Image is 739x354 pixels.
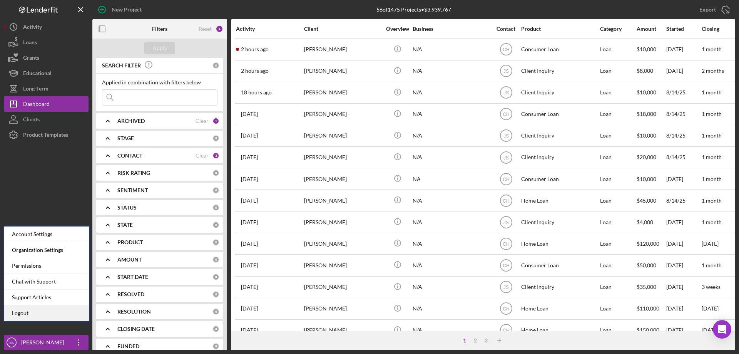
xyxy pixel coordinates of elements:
[699,2,716,17] div: Export
[503,328,509,333] text: CH
[4,290,89,305] a: Support Articles
[503,176,509,182] text: CH
[666,320,701,341] div: [DATE]
[4,50,89,65] a: Grants
[4,112,89,127] a: Clients
[117,326,155,332] b: CLOSING DATE
[521,169,598,189] div: Consumer Loan
[713,320,731,339] div: Open Intercom Messenger
[702,67,724,74] time: 2 months
[637,255,665,275] div: $50,000
[19,335,69,352] div: [PERSON_NAME]
[212,256,219,263] div: 0
[241,219,258,225] time: 2025-08-13 21:13
[4,335,89,350] button: JS[PERSON_NAME]
[304,61,381,81] div: [PERSON_NAME]
[241,284,258,290] time: 2025-08-12 18:46
[702,284,721,290] time: 3 weeks
[23,19,42,37] div: Activity
[304,299,381,319] div: [PERSON_NAME]
[241,198,258,204] time: 2025-08-14 15:07
[702,197,722,204] time: 1 month
[212,308,219,315] div: 0
[304,126,381,146] div: [PERSON_NAME]
[600,82,636,103] div: Loan
[304,147,381,168] div: [PERSON_NAME]
[241,89,272,96] time: 2025-08-15 02:22
[637,320,665,341] div: $150,000
[503,241,509,247] text: CH
[521,104,598,124] div: Consumer Loan
[117,239,143,245] b: PRODUCT
[153,42,167,54] div: Apply
[241,46,269,52] time: 2025-08-15 18:29
[23,50,39,67] div: Grants
[23,127,68,144] div: Product Templates
[413,82,490,103] div: N/A
[666,299,701,319] div: [DATE]
[600,299,636,319] div: Loan
[521,82,598,103] div: Client Inquiry
[4,81,89,96] a: Long-Term
[413,233,490,254] div: N/A
[102,62,141,69] b: SEARCH FILTER
[152,26,167,32] b: Filters
[23,112,40,129] div: Clients
[241,305,258,312] time: 2025-08-12 15:10
[521,233,598,254] div: Home Loan
[413,212,490,232] div: N/A
[4,19,89,35] a: Activity
[4,127,89,143] button: Product Templates
[600,212,636,232] div: Loan
[117,222,133,228] b: STATE
[212,117,219,124] div: 1
[212,221,219,228] div: 0
[702,327,719,333] time: [DATE]
[241,68,269,74] time: 2025-08-15 18:06
[666,212,701,232] div: [DATE]
[600,320,636,341] div: Loan
[117,170,150,176] b: RISK RATING
[702,240,719,247] time: [DATE]
[212,135,219,142] div: 0
[144,42,175,54] button: Apply
[413,320,490,341] div: N/A
[413,39,490,60] div: N/A
[212,62,219,69] div: 0
[117,187,148,193] b: SENTIMENT
[637,190,665,211] div: $45,000
[470,337,481,344] div: 2
[117,118,145,124] b: ARCHIVED
[236,26,303,32] div: Activity
[600,147,636,168] div: Loan
[600,104,636,124] div: Loan
[637,299,665,319] div: $110,000
[637,39,665,60] div: $10,000
[212,273,219,280] div: 0
[637,233,665,254] div: $120,000
[702,305,719,312] time: [DATE]
[702,219,722,225] time: 1 month
[304,255,381,275] div: [PERSON_NAME]
[666,26,701,32] div: Started
[117,309,151,315] b: RESOLUTION
[4,274,89,290] div: Chat with Support
[521,212,598,232] div: Client Inquiry
[241,327,258,333] time: 2025-08-11 12:25
[637,147,665,168] div: $20,000
[637,212,665,232] div: $4,000
[304,104,381,124] div: [PERSON_NAME]
[521,39,598,60] div: Consumer Loan
[702,132,722,139] time: 1 month
[600,277,636,297] div: Loan
[413,190,490,211] div: N/A
[212,291,219,298] div: 0
[666,255,701,275] div: [DATE]
[600,126,636,146] div: Loan
[241,133,258,139] time: 2025-08-14 19:26
[212,239,219,246] div: 0
[117,343,139,349] b: FUNDED
[413,255,490,275] div: N/A
[666,233,701,254] div: [DATE]
[600,190,636,211] div: Loan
